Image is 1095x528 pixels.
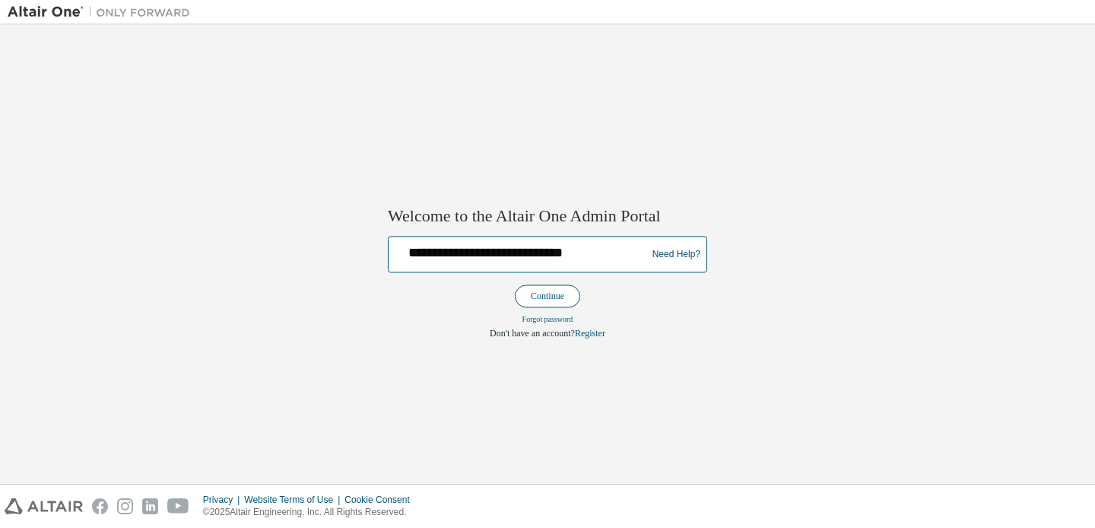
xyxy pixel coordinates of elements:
[203,494,244,506] div: Privacy
[92,498,108,514] img: facebook.svg
[490,329,575,339] span: Don't have an account?
[575,329,605,339] a: Register
[652,254,700,255] a: Need Help?
[167,498,189,514] img: youtube.svg
[142,498,158,514] img: linkedin.svg
[117,498,133,514] img: instagram.svg
[244,494,344,506] div: Website Terms of Use
[8,5,198,20] img: Altair One
[203,506,419,519] p: © 2025 Altair Engineering, Inc. All Rights Reserved.
[522,316,573,324] a: Forgot password
[515,285,580,308] button: Continue
[5,498,83,514] img: altair_logo.svg
[344,494,418,506] div: Cookie Consent
[388,205,707,227] h2: Welcome to the Altair One Admin Portal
